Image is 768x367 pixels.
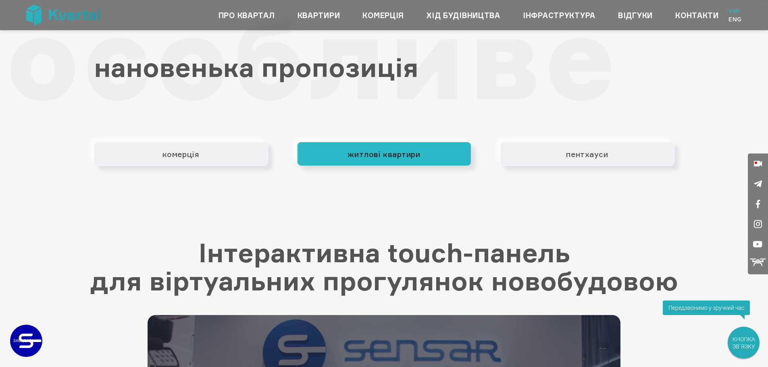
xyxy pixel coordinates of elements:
a: Квартири [298,9,340,22]
button: житлові квартири [297,142,471,166]
a: Хід будівництва [427,9,500,22]
a: Про квартал [219,9,275,22]
a: Комерція [362,9,404,22]
a: ЗАБУДОВНИК [10,325,42,357]
h2: Інтерактивна touch-панель для віртуальних прогулянок новобудовою [26,238,742,295]
img: Kvartal [26,5,100,25]
a: Контакти [675,9,719,22]
button: пентхауси [500,142,674,166]
a: Інфраструктура [523,9,595,22]
a: Відгуки [618,9,653,22]
a: Eng [728,15,742,23]
button: комерція [94,142,268,166]
a: Укр [728,7,742,15]
div: Передзвонимо у зручний час [663,301,750,315]
div: КНОПКА ЗВ`ЯЗКУ [728,328,759,358]
h2: нановенька пропозиція [94,53,674,81]
text: ЗАБУДОВНИК [13,338,41,343]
